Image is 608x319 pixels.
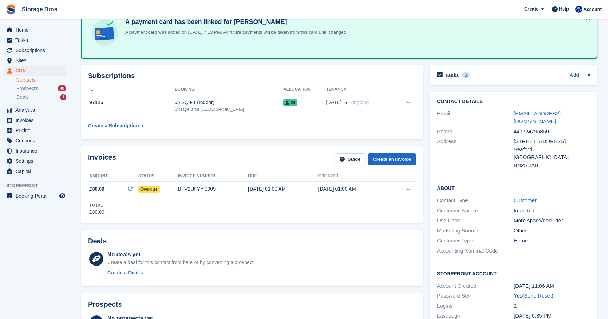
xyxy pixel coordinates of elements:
div: 40 [58,85,66,91]
span: ( ) [522,293,553,299]
span: Deals [16,94,29,101]
a: menu [4,56,66,65]
h2: Storefront Account [437,270,590,277]
span: Booking Portal [15,191,58,201]
th: Created [318,171,388,182]
div: Logins [437,302,514,310]
div: BFV2UFYY-0009 [178,185,248,193]
th: Invoice number [178,171,248,182]
div: Create a deal for this contact from here or by converting a prospect. [107,259,255,266]
a: menu [4,146,66,156]
div: [DATE] 11:06 AM [514,282,590,290]
a: Contacts [16,77,66,83]
div: Password Set [437,292,514,300]
a: menu [4,66,66,76]
div: Account Created [437,282,514,290]
h2: Tasks [445,72,459,78]
div: £80.00 [89,209,104,216]
span: Subscriptions [15,45,58,55]
th: Status [138,171,178,182]
div: Customer Type [437,237,514,245]
a: menu [4,166,66,176]
a: Deals 1 [16,94,66,101]
div: Create a Subscription [88,122,139,129]
span: Coupons [15,136,58,146]
div: Customer Source [437,207,514,215]
div: 447724795859 [514,128,590,136]
a: menu [4,126,66,135]
span: Prospects [16,85,38,92]
a: menu [4,156,66,166]
a: menu [4,136,66,146]
a: menu [4,25,66,35]
h2: Contact Details [437,99,590,104]
th: Due [248,171,318,182]
a: menu [4,35,66,45]
span: Pricing [15,126,58,135]
div: Home [514,237,590,245]
div: More space/declutter [514,217,590,225]
span: Create [524,6,538,13]
h2: Invoices [88,153,116,165]
span: [DATE] [326,99,341,106]
div: [GEOGRAPHIC_DATA] [514,153,590,161]
img: card-linked-ebf98d0992dc2aeb22e95c0e3c79077019eb2392cfd83c6a337811c24bc77127.svg [90,18,120,47]
span: CRM [15,66,58,76]
h2: Subscriptions [88,72,416,80]
div: Seaford [514,146,590,154]
img: Jamie O’Mara [575,6,582,13]
div: 2 [514,302,590,310]
div: [DATE] 01:00 AM [248,185,318,193]
time: 2025-08-20 17:35:29 UTC [514,313,551,319]
span: Analytics [15,105,58,115]
div: 1 [60,94,66,100]
th: Tenancy [326,84,393,95]
span: Invoices [15,115,58,125]
p: A payment card was added on [DATE] 7:13 PM. All future payments will be taken from this card unti... [122,29,347,36]
a: Preview store [58,192,66,200]
div: Email [437,110,514,126]
h4: A payment card has been linked for [PERSON_NAME] [122,18,347,26]
span: 24 [283,99,297,106]
h2: Prospects [88,300,122,308]
a: menu [4,45,66,55]
div: Marketing Source [437,227,514,235]
h2: About [437,184,590,191]
span: Account [583,6,602,13]
div: 0 [462,72,470,78]
a: Guide [335,153,366,165]
a: menu [4,191,66,201]
a: Customer [514,197,537,203]
div: [DATE] 01:00 AM [318,185,388,193]
h2: Deals [88,237,107,245]
div: Create a Deal [107,269,139,276]
span: Capital [15,166,58,176]
span: £80.00 [89,185,104,193]
div: - [514,247,590,255]
div: Other [514,227,590,235]
span: Help [559,6,569,13]
div: Use Case [437,217,514,225]
img: stora-icon-8386f47178a22dfd0bd8f6a31ec36ba5ce8667c1dd55bd0f319d3a0aa187defe.svg [6,4,16,15]
div: 97115 [88,99,175,106]
a: Storage Bros [19,4,60,15]
th: Amount [88,171,138,182]
a: Create a Deal [107,269,255,276]
a: menu [4,115,66,125]
span: Settings [15,156,58,166]
span: Sites [15,56,58,65]
span: Ongoing [350,100,369,105]
div: Storage Bros [GEOGRAPHIC_DATA] [175,106,283,113]
span: Home [15,25,58,35]
div: Accounting Nominal Code [437,247,514,255]
a: Create a Subscription [88,119,144,132]
div: Total [89,202,104,209]
span: Insurance [15,146,58,156]
a: menu [4,105,66,115]
th: Allocation [283,84,326,95]
div: Contact Type [437,197,514,205]
th: Booking [175,84,283,95]
a: Send Reset [524,293,551,299]
div: Imported [514,207,590,215]
div: No deals yet [107,250,255,259]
